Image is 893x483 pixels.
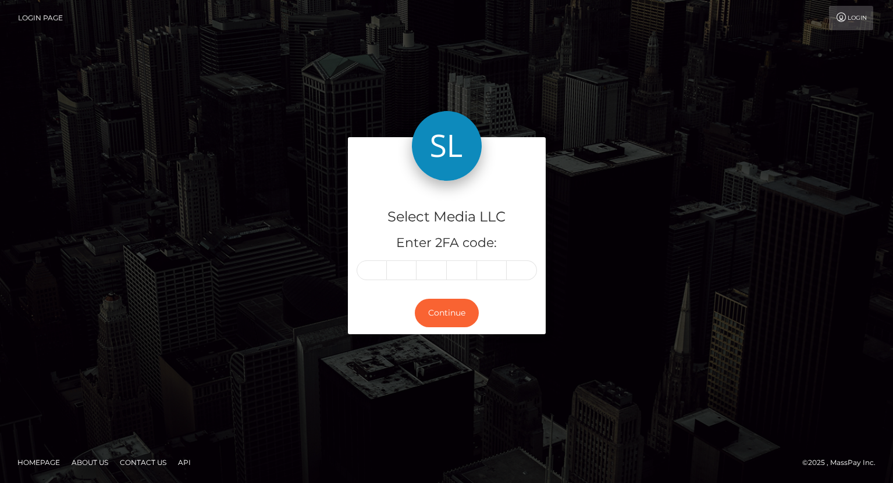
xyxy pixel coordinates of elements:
a: About Us [67,453,113,471]
a: Homepage [13,453,65,471]
a: Login Page [18,6,63,30]
div: © 2025 , MassPay Inc. [802,456,884,469]
a: Contact Us [115,453,171,471]
h4: Select Media LLC [357,207,537,227]
h5: Enter 2FA code: [357,234,537,252]
button: Continue [415,299,479,327]
a: API [173,453,195,471]
a: Login [829,6,873,30]
img: Select Media LLC [412,111,482,181]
